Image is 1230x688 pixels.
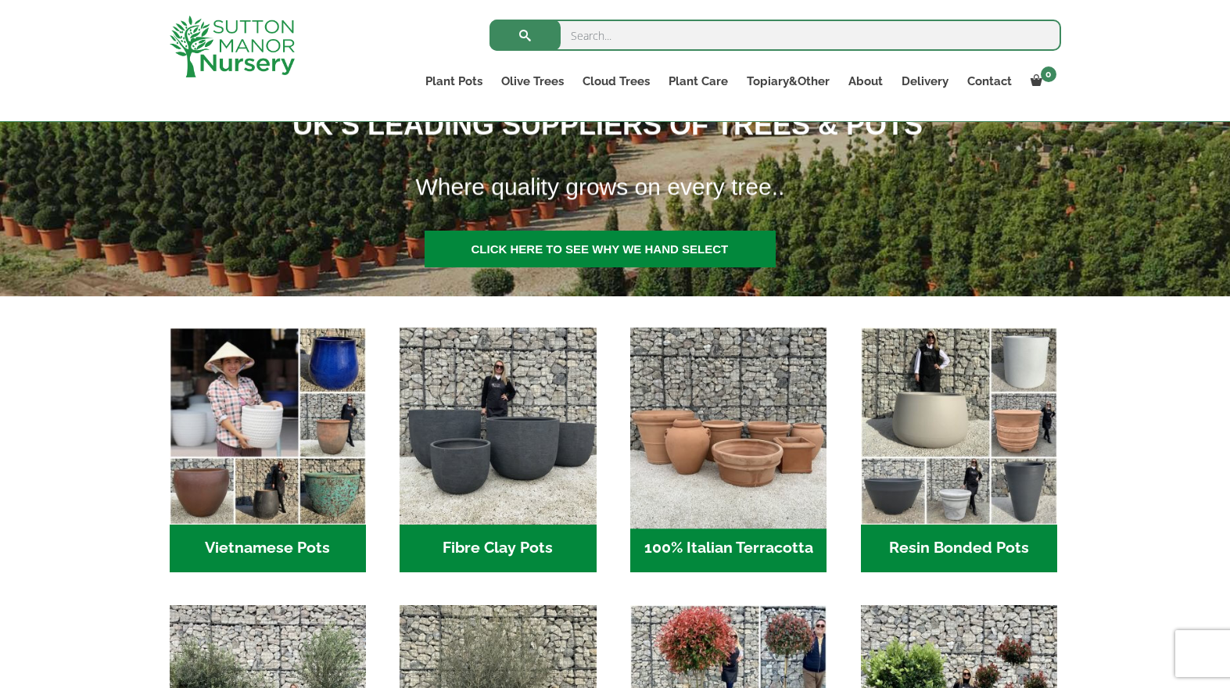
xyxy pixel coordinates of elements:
[737,70,839,92] a: Topiary&Other
[170,328,366,524] img: Home - 6E921A5B 9E2F 4B13 AB99 4EF601C89C59 1 105 c
[958,70,1021,92] a: Contact
[861,328,1057,572] a: Visit product category Resin Bonded Pots
[1041,66,1056,82] span: 0
[626,323,832,529] img: Home - 1B137C32 8D99 4B1A AA2F 25D5E514E47D 1 105 c
[170,16,295,77] img: logo
[892,70,958,92] a: Delivery
[400,328,596,572] a: Visit product category Fibre Clay Pots
[492,70,573,92] a: Olive Trees
[170,328,366,572] a: Visit product category Vietnamese Pots
[416,70,492,92] a: Plant Pots
[170,525,366,573] h2: Vietnamese Pots
[659,70,737,92] a: Plant Care
[489,20,1061,51] input: Search...
[861,328,1057,524] img: Home - 67232D1B A461 444F B0F6 BDEDC2C7E10B 1 105 c
[400,328,596,524] img: Home - 8194B7A3 2818 4562 B9DD 4EBD5DC21C71 1 105 c 1
[396,163,1165,210] h1: Where quality grows on every tree..
[573,70,659,92] a: Cloud Trees
[630,328,827,572] a: Visit product category 100% Italian Terracotta
[400,525,596,573] h2: Fibre Clay Pots
[839,70,892,92] a: About
[630,525,827,573] h2: 100% Italian Terracotta
[861,525,1057,573] h2: Resin Bonded Pots
[1021,70,1061,92] a: 0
